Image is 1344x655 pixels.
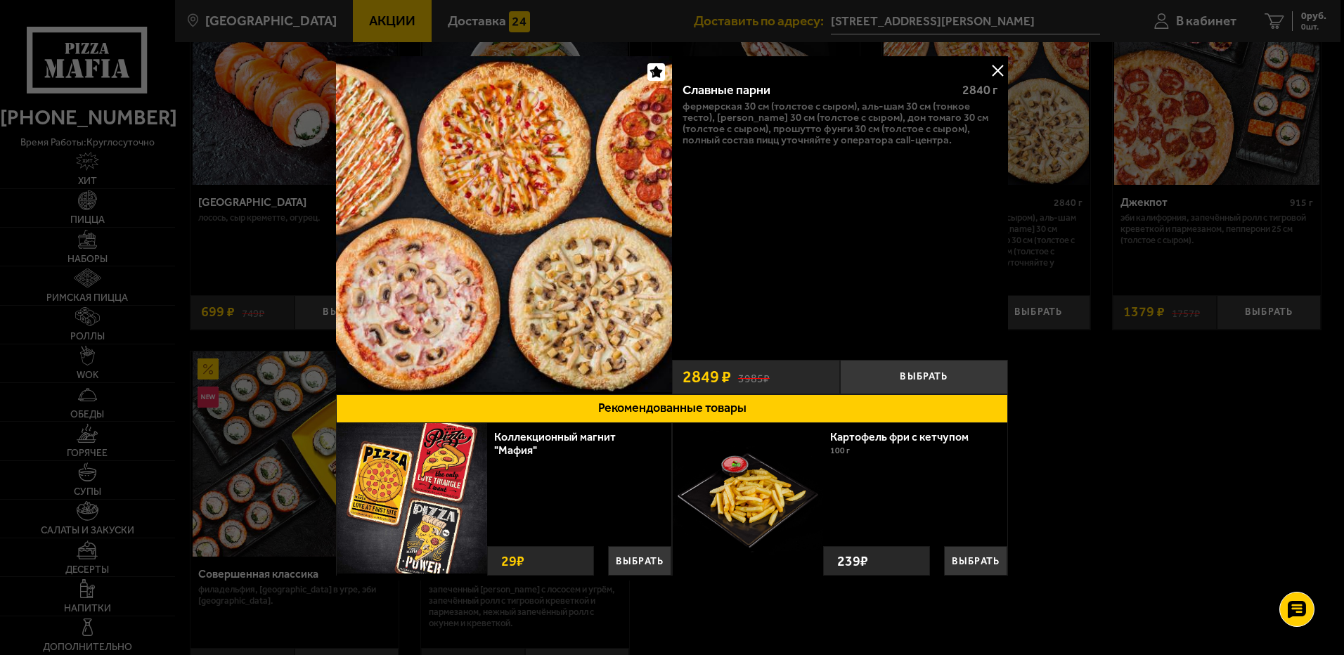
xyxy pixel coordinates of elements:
strong: 29 ₽ [498,547,528,575]
button: Выбрать [944,546,1007,576]
a: Картофель фри с кетчупом [830,430,983,443]
p: Фермерская 30 см (толстое с сыром), Аль-Шам 30 см (тонкое тесто), [PERSON_NAME] 30 см (толстое с ... [683,101,997,146]
img: Славные парни [336,56,672,392]
button: Выбрать [608,546,671,576]
span: 2840 г [962,82,997,98]
span: 2849 ₽ [683,369,731,386]
span: 100 г [830,446,850,455]
s: 3985 ₽ [738,370,770,384]
a: Коллекционный магнит "Мафия" [494,430,616,457]
button: Выбрать [840,360,1008,394]
a: Славные парни [336,56,672,394]
button: Рекомендованные товары [336,394,1008,423]
div: Славные парни [683,83,950,98]
strong: 239 ₽ [834,547,872,575]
